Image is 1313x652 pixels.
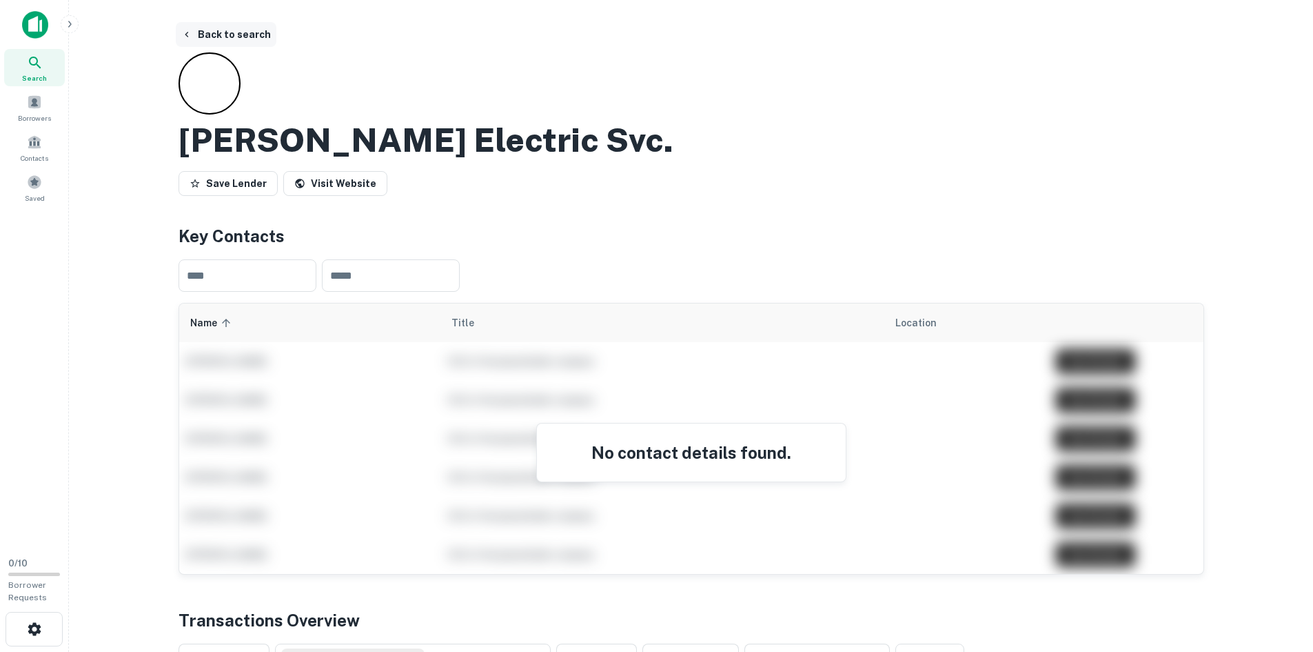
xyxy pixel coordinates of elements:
iframe: Chat Widget [1244,542,1313,608]
span: Borrower Requests [8,580,47,602]
div: scrollable content [179,304,1203,574]
a: Borrowers [4,89,65,126]
button: Back to search [176,22,276,47]
a: Saved [4,169,65,206]
span: Saved [25,192,45,204]
span: 0 / 10 [8,558,28,569]
button: Save Lender [179,171,278,196]
a: Contacts [4,129,65,166]
a: Visit Website [283,171,387,196]
h4: Key Contacts [179,224,1204,248]
span: Contacts [21,152,48,164]
span: Borrowers [18,112,51,124]
h4: Transactions Overview [179,608,360,633]
h2: [PERSON_NAME] Electric Svc. [179,120,673,160]
a: Search [4,49,65,86]
span: Search [22,72,47,83]
h4: No contact details found. [553,440,829,465]
img: capitalize-icon.png [22,11,48,39]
